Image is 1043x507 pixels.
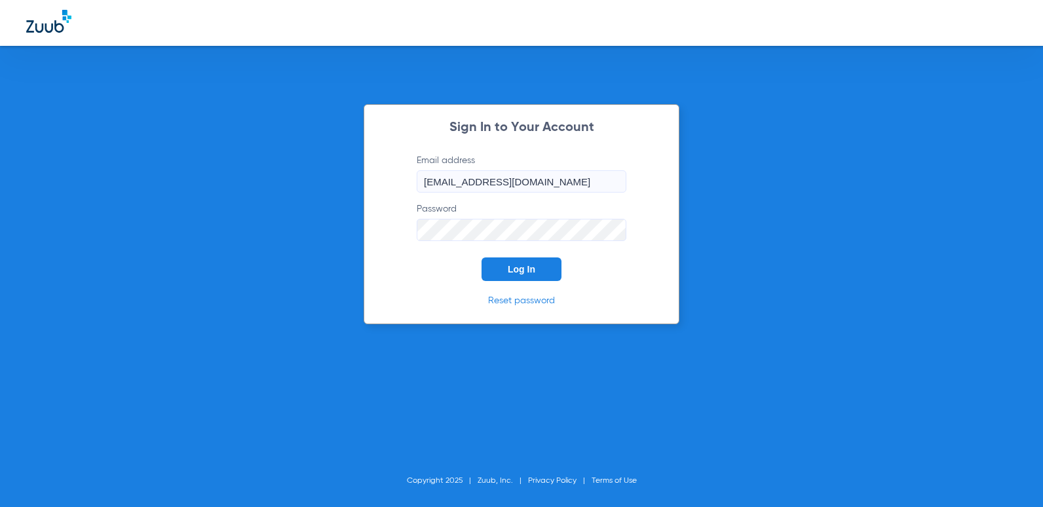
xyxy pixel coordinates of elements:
li: Zuub, Inc. [478,474,528,487]
label: Password [417,202,626,241]
a: Terms of Use [592,477,637,485]
img: Zuub Logo [26,10,71,33]
span: Log In [508,264,535,274]
input: Password [417,219,626,241]
a: Reset password [488,296,555,305]
a: Privacy Policy [528,477,577,485]
li: Copyright 2025 [407,474,478,487]
button: Log In [482,257,561,281]
h2: Sign In to Your Account [397,121,646,134]
input: Email address [417,170,626,193]
label: Email address [417,154,626,193]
